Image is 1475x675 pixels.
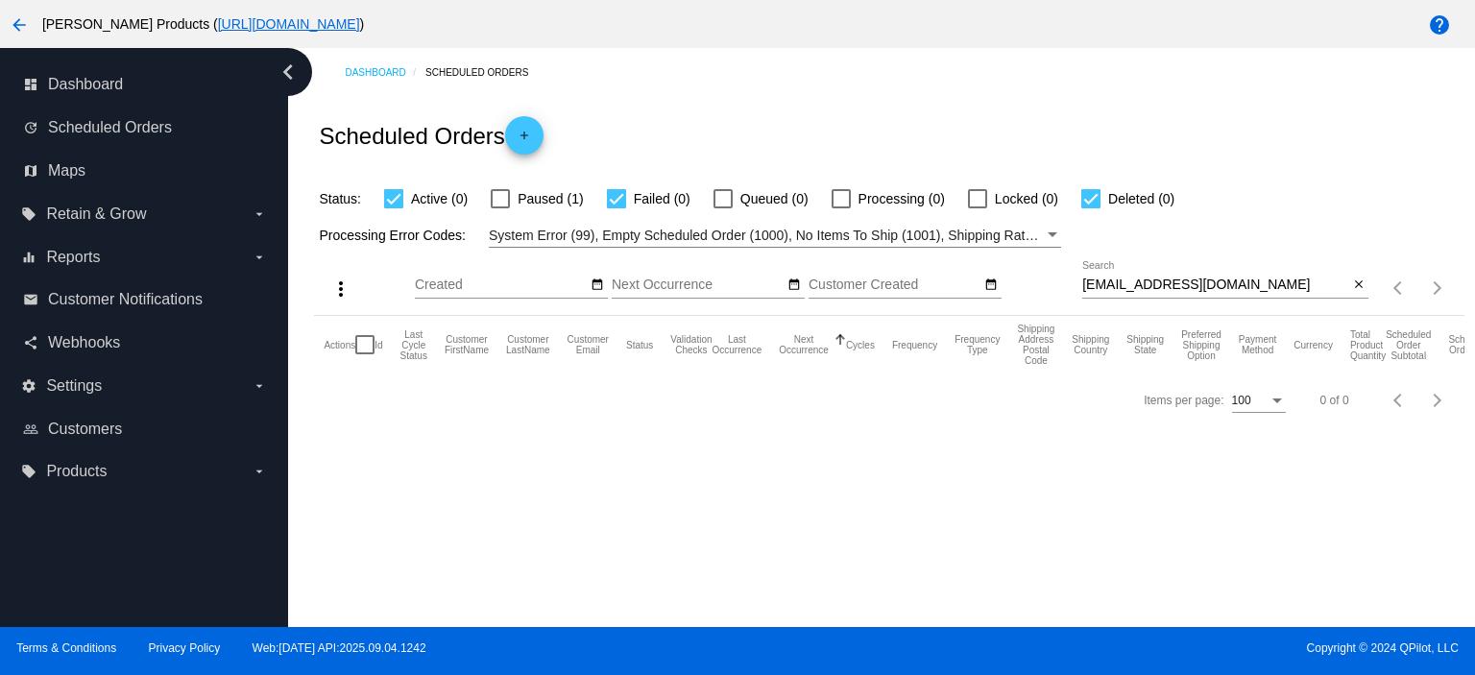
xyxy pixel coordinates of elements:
mat-icon: arrow_back [8,13,31,36]
button: Change sorting for ShippingState [1126,334,1164,355]
mat-icon: close [1352,277,1366,293]
span: Status: [319,191,361,206]
a: [URL][DOMAIN_NAME] [218,16,360,32]
i: arrow_drop_down [252,250,267,265]
a: Privacy Policy [149,641,221,655]
mat-select: Filter by Processing Error Codes [489,224,1061,248]
span: [PERSON_NAME] Products ( ) [42,16,364,32]
mat-header-cell: Actions [324,316,355,374]
span: Webhooks [48,334,120,351]
button: Change sorting for ShippingCountry [1072,334,1109,355]
i: arrow_drop_down [252,378,267,394]
span: Settings [46,377,102,395]
a: map Maps [23,156,267,186]
span: Dashboard [48,76,123,93]
input: Created [415,277,588,293]
mat-icon: date_range [591,277,604,293]
button: Change sorting for Id [375,339,382,350]
button: Change sorting for Subtotal [1386,329,1431,361]
i: people_outline [23,422,38,437]
i: arrow_drop_down [252,464,267,479]
span: Processing (0) [858,187,945,210]
i: settings [21,378,36,394]
i: chevron_left [273,57,303,87]
span: Paused (1) [518,187,583,210]
mat-icon: help [1428,13,1451,36]
div: Items per page: [1144,394,1223,407]
span: Customer Notifications [48,291,203,308]
a: Scheduled Orders [425,58,545,87]
button: Change sorting for CustomerFirstName [445,334,489,355]
span: Reports [46,249,100,266]
span: Active (0) [411,187,468,210]
a: dashboard Dashboard [23,69,267,100]
span: Processing Error Codes: [319,228,466,243]
span: Maps [48,162,85,180]
div: 0 of 0 [1320,394,1349,407]
button: Change sorting for CustomerEmail [568,334,609,355]
button: Clear [1348,276,1368,296]
i: arrow_drop_down [252,206,267,222]
span: Copyright © 2024 QPilot, LLC [754,641,1459,655]
button: Change sorting for LastOccurrenceUtc [713,334,762,355]
input: Next Occurrence [612,277,785,293]
button: Change sorting for LastProcessingCycleId [400,329,427,361]
i: equalizer [21,250,36,265]
a: share Webhooks [23,327,267,358]
a: email Customer Notifications [23,284,267,315]
mat-icon: date_range [787,277,801,293]
a: Web:[DATE] API:2025.09.04.1242 [253,641,426,655]
mat-header-cell: Validation Checks [670,316,712,374]
span: Retain & Grow [46,205,146,223]
span: Scheduled Orders [48,119,172,136]
button: Previous page [1380,381,1418,420]
button: Change sorting for PreferredShippingOption [1181,329,1221,361]
button: Next page [1418,381,1457,420]
a: Terms & Conditions [16,641,116,655]
i: local_offer [21,206,36,222]
button: Change sorting for Status [626,339,653,350]
button: Next page [1418,269,1457,307]
mat-icon: add [513,129,536,152]
span: Products [46,463,107,480]
a: people_outline Customers [23,414,267,445]
button: Change sorting for Frequency [892,339,937,350]
a: update Scheduled Orders [23,112,267,143]
button: Change sorting for CustomerLastName [506,334,550,355]
span: 100 [1232,394,1251,407]
input: Customer Created [809,277,981,293]
span: Queued (0) [740,187,809,210]
i: share [23,335,38,350]
mat-icon: more_vert [329,277,352,301]
button: Change sorting for PaymentMethod.Type [1239,334,1276,355]
button: Previous page [1380,269,1418,307]
mat-icon: date_range [984,277,998,293]
button: Change sorting for Cycles [846,339,875,350]
span: Customers [48,421,122,438]
span: Deleted (0) [1108,187,1174,210]
mat-select: Items per page: [1232,395,1286,408]
h2: Scheduled Orders [319,116,543,155]
button: Change sorting for CurrencyIso [1294,339,1333,350]
span: Failed (0) [634,187,690,210]
i: map [23,163,38,179]
button: Change sorting for NextOccurrenceUtc [779,334,829,355]
mat-header-cell: Total Product Quantity [1350,316,1386,374]
i: email [23,292,38,307]
span: Locked (0) [995,187,1058,210]
i: dashboard [23,77,38,92]
i: update [23,120,38,135]
i: local_offer [21,464,36,479]
button: Change sorting for FrequencyType [955,334,1000,355]
button: Change sorting for ShippingPostcode [1017,324,1054,366]
a: Dashboard [345,58,425,87]
input: Search [1082,277,1348,293]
